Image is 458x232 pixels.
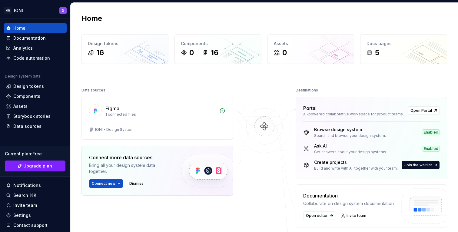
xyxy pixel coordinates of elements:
[347,213,366,218] span: Invite team
[303,104,317,112] div: Portal
[13,123,41,129] div: Data sources
[5,74,41,79] div: Design system data
[303,211,335,220] a: Open editor
[4,53,67,63] a: Code automation
[303,112,404,117] div: AI-powered collaborative workspace for product teams.
[4,220,67,230] button: Contact support
[4,201,67,210] a: Invite team
[4,33,67,43] a: Documentation
[314,127,386,133] div: Browse design system
[88,41,162,47] div: Design tokens
[4,23,67,33] a: Home
[23,163,52,169] span: Upgrade plan
[306,213,328,218] span: Open editor
[105,105,119,112] div: Figma
[13,113,51,119] div: Storybook stories
[13,212,31,218] div: Settings
[314,133,386,138] div: Search and browse your design system.
[81,14,102,23] h2: Home
[4,91,67,101] a: Components
[181,41,255,47] div: Components
[367,41,441,47] div: Docs pages
[303,201,395,207] div: Collaborate on design system documentation.
[89,179,123,188] button: Connect new
[314,143,387,149] div: Ask AI
[274,41,348,47] div: Assets
[105,112,216,117] div: 1 connected files
[13,55,50,61] div: Code automation
[314,159,398,165] div: Create projects
[375,48,379,58] div: 5
[5,161,65,171] button: Upgrade plan
[89,162,171,174] div: Bring all your design system data together.
[360,34,447,64] a: Docs pages5
[129,181,144,186] span: Dismiss
[174,34,261,64] a: Components016
[13,93,40,99] div: Components
[4,43,67,53] a: Analytics
[13,35,46,41] div: Documentation
[4,7,12,14] div: OR
[5,151,65,157] div: Current plan : Free
[81,34,168,64] a: Design tokens16
[404,163,432,167] span: Join the waitlist
[4,121,67,131] a: Data sources
[423,146,440,152] div: Enabled
[127,179,146,188] button: Dismiss
[4,101,67,111] a: Assets
[14,8,23,14] div: IONI
[4,111,67,121] a: Storybook stories
[62,8,64,13] div: D
[267,34,354,64] a: Assets0
[81,86,105,94] div: Data sources
[423,129,440,135] div: Enabled
[95,127,134,132] div: IONI - Design System
[13,103,28,109] div: Assets
[13,222,48,228] div: Contact support
[303,192,395,199] div: Documentation
[282,48,287,58] div: 0
[96,48,104,58] div: 16
[4,181,67,190] button: Notifications
[13,182,41,188] div: Notifications
[314,166,398,171] div: Build and write with AI, together with your team.
[339,211,369,220] a: Invite team
[13,202,37,208] div: Invite team
[296,86,318,94] div: Destinations
[13,83,44,89] div: Design tokens
[89,154,171,161] div: Connect more data sources
[410,108,432,113] span: Open Portal
[408,106,440,115] a: Open Portal
[4,191,67,200] button: Search ⌘K
[4,81,67,91] a: Design tokens
[13,25,25,31] div: Home
[92,181,115,186] span: Connect new
[4,210,67,220] a: Settings
[189,48,194,58] div: 0
[314,150,387,154] div: Get answers about your design systems.
[13,192,36,198] div: Search ⌘K
[1,4,69,17] button: ORIONID
[211,48,218,58] div: 16
[402,161,440,169] button: Join the waitlist
[13,45,33,51] div: Analytics
[81,97,233,140] a: Figma1 connected filesIONI - Design System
